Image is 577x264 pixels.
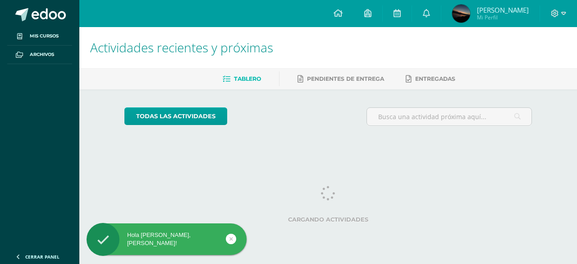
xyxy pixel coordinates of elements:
[7,27,72,46] a: Mis cursos
[124,216,532,223] label: Cargando actividades
[415,75,455,82] span: Entregadas
[7,46,72,64] a: Archivos
[307,75,384,82] span: Pendientes de entrega
[298,72,384,86] a: Pendientes de entrega
[477,5,529,14] span: [PERSON_NAME]
[452,5,470,23] img: d0711b40ec439666d0e7767adc0c4bb0.png
[223,72,261,86] a: Tablero
[30,51,54,58] span: Archivos
[25,254,60,260] span: Cerrar panel
[477,14,529,21] span: Mi Perfil
[124,107,227,125] a: todas las Actividades
[90,39,273,56] span: Actividades recientes y próximas
[234,75,261,82] span: Tablero
[30,32,59,40] span: Mis cursos
[406,72,455,86] a: Entregadas
[87,231,247,247] div: Hola [PERSON_NAME], [PERSON_NAME]!
[367,108,532,125] input: Busca una actividad próxima aquí...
